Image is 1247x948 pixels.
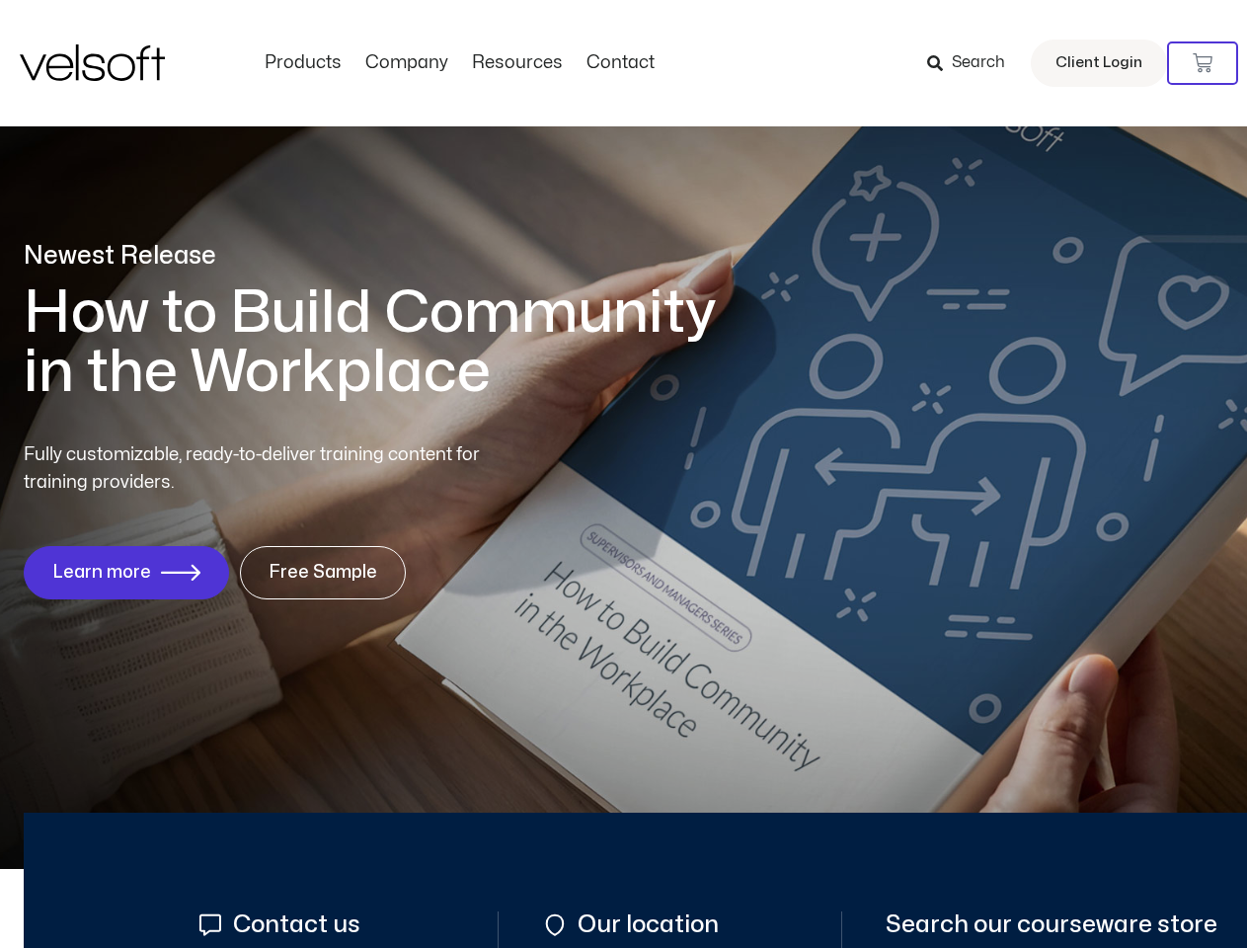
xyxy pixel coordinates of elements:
[575,52,666,74] a: ContactMenu Toggle
[253,52,353,74] a: ProductsMenu Toggle
[228,911,360,938] span: Contact us
[927,46,1019,80] a: Search
[952,50,1005,76] span: Search
[1031,39,1167,87] a: Client Login
[886,911,1217,938] span: Search our courseware store
[24,283,744,402] h1: How to Build Community in the Workplace
[240,546,406,599] a: Free Sample
[52,563,151,583] span: Learn more
[253,52,666,74] nav: Menu
[269,563,377,583] span: Free Sample
[1055,50,1142,76] span: Client Login
[20,44,165,81] img: Velsoft Training Materials
[460,52,575,74] a: ResourcesMenu Toggle
[24,441,515,497] p: Fully customizable, ready-to-deliver training content for training providers.
[353,52,460,74] a: CompanyMenu Toggle
[24,239,744,274] p: Newest Release
[573,911,719,938] span: Our location
[24,546,229,599] a: Learn more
